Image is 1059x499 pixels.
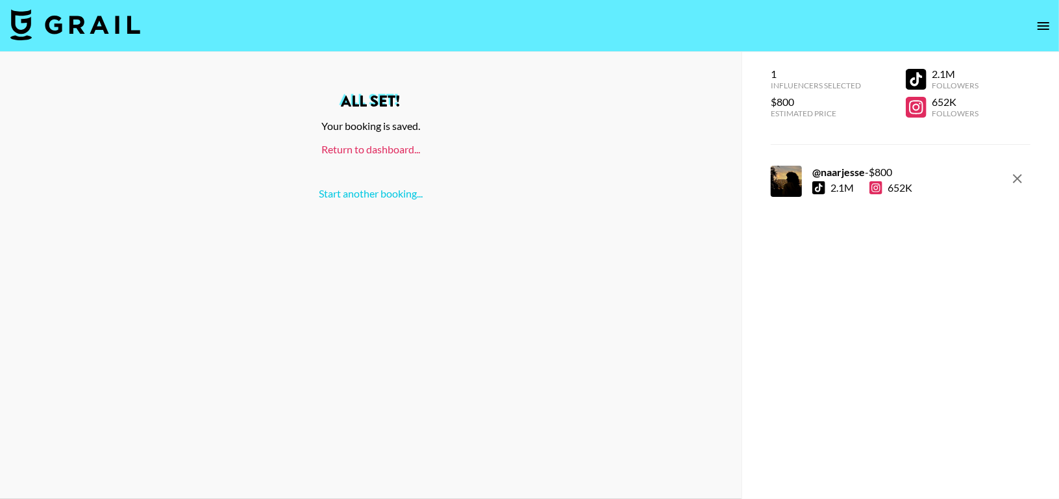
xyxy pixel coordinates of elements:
[10,94,731,109] h2: All set!
[321,143,420,155] a: Return to dashboard...
[771,81,861,90] div: Influencers Selected
[10,120,731,133] div: Your booking is saved.
[932,109,978,118] div: Followers
[869,181,912,194] div: 652K
[10,9,140,40] img: Grail Talent
[771,68,861,81] div: 1
[1004,166,1030,192] button: remove
[771,109,861,118] div: Estimated Price
[319,187,423,199] a: Start another booking...
[932,68,978,81] div: 2.1M
[932,96,978,109] div: 652K
[812,166,865,178] strong: @ naarjesse
[932,81,978,90] div: Followers
[830,181,854,194] div: 2.1M
[812,166,912,179] div: - $ 800
[771,96,861,109] div: $800
[1030,13,1056,39] button: open drawer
